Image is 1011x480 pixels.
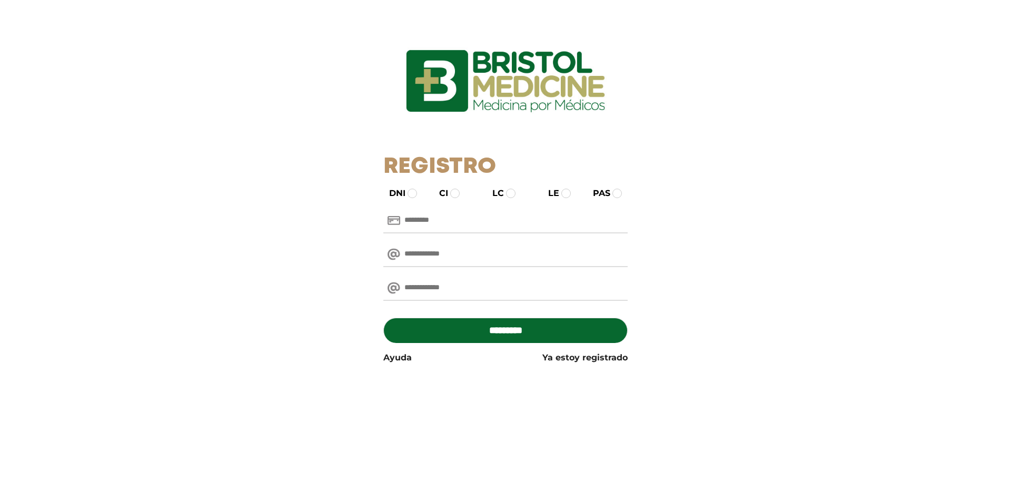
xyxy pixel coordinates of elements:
h1: Registro [383,154,628,180]
a: Ya estoy registrado [542,351,628,364]
img: logo_ingresarbristol.jpg [363,13,648,150]
label: PAS [583,187,610,200]
label: CI [430,187,448,200]
label: LE [539,187,559,200]
label: DNI [380,187,405,200]
a: Ayuda [383,351,412,364]
label: LC [483,187,504,200]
